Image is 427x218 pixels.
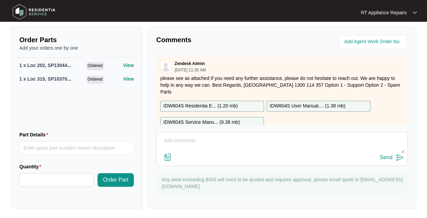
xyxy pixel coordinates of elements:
p: Zendesk Admin [175,61,205,66]
input: Add Agent Work Order No. [344,38,404,46]
img: dropdown arrow [413,11,417,14]
img: residentia service logo [10,2,58,22]
span: 1 x Loc 202, SP13044... [19,63,71,68]
span: 1 x Loc 315, SP10370... [19,76,71,82]
img: user.svg [161,61,171,71]
p: View [123,76,134,82]
p: RT Appliance Repairs [361,9,407,16]
p: View [123,62,134,69]
p: Any work exceeding $300 will need to be quoted and requires approval, please email quote to [EMAI... [162,176,404,190]
div: Send [380,154,392,161]
label: Part Details [19,131,51,138]
p: Add your orders one by one [19,45,134,51]
img: send-icon.svg [396,153,404,162]
p: please see as attached If you need any further assistance, please do not hesitate to reach out. W... [160,75,404,95]
input: Quantity [20,173,93,186]
p: IDW604S Residentia E... ( 1.20 mb ) [163,102,238,110]
p: Comments [156,35,277,45]
p: IDW604S User Manual.... ( 1.38 mb ) [270,102,345,110]
p: Order Parts [19,35,134,45]
span: Ordered [86,76,104,84]
img: file-attachment-doc.svg [163,153,172,161]
input: Part Details [19,141,134,155]
button: Order Part [97,173,134,187]
button: Send [380,153,404,162]
p: IDW604S Service Manu... ( 9.38 mb ) [163,119,240,126]
label: Quantity [19,163,44,170]
span: Ordered [86,62,104,70]
span: Order Part [103,176,128,184]
p: [DATE] 11:35 AM [175,68,206,72]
